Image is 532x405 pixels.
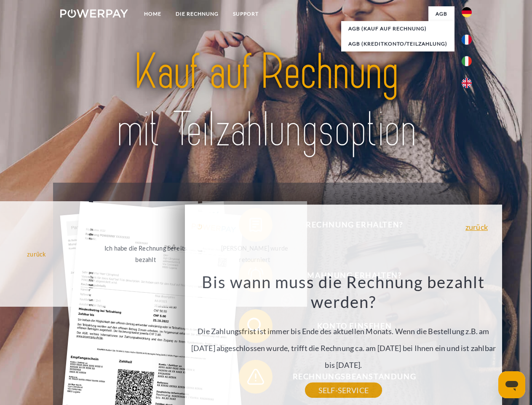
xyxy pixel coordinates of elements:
a: AGB (Kreditkonto/Teilzahlung) [341,36,454,51]
img: en [462,78,472,88]
a: AGB (Kauf auf Rechnung) [341,21,454,36]
img: it [462,56,472,66]
img: fr [462,35,472,45]
a: DIE RECHNUNG [168,6,226,22]
a: SUPPORT [226,6,266,22]
a: SELF-SERVICE [305,383,382,398]
a: zurück [465,223,488,231]
h3: Bis wann muss die Rechnung bezahlt werden? [190,272,497,312]
iframe: Schaltfläche zum Öffnen des Messaging-Fensters [498,371,525,398]
img: de [462,7,472,17]
div: Ich habe die Rechnung bereits bezahlt [98,243,193,265]
a: Home [137,6,168,22]
img: title-powerpay_de.svg [80,40,452,162]
a: agb [428,6,454,22]
div: Die Zahlungsfrist ist immer bis Ende des aktuellen Monats. Wenn die Bestellung z.B. am [DATE] abg... [190,272,497,390]
img: logo-powerpay-white.svg [60,9,128,18]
